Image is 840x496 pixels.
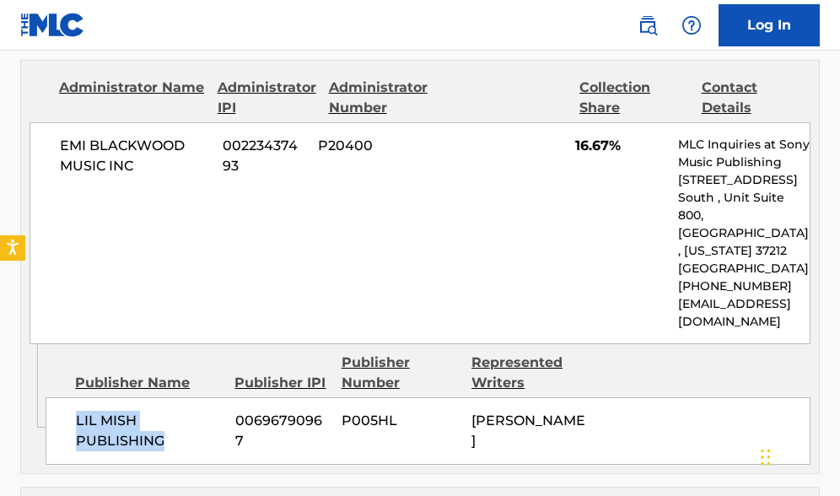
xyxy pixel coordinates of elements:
[471,353,590,393] div: Represented Writers
[575,136,665,156] span: 16.67%
[719,4,820,46] a: Log In
[678,278,810,295] p: [PHONE_NUMBER]
[678,171,810,224] p: [STREET_ADDRESS] South , Unit Suite 800,
[579,78,688,118] div: Collection Share
[678,295,810,331] p: [EMAIL_ADDRESS][DOMAIN_NAME]
[638,15,658,35] img: search
[60,136,210,176] span: EMI BLACKWOOD MUSIC INC
[342,411,459,431] span: P005HL
[342,353,460,393] div: Publisher Number
[678,260,810,278] p: [GEOGRAPHIC_DATA]
[318,136,430,156] span: P20400
[631,8,665,42] a: Public Search
[234,373,328,393] div: Publisher IPI
[675,8,708,42] div: Help
[681,15,702,35] img: help
[76,411,223,451] span: LIL MISH PUBLISHING
[218,78,316,118] div: Administrator IPI
[75,373,222,393] div: Publisher Name
[20,13,85,37] img: MLC Logo
[235,411,329,451] span: 00696790967
[678,136,810,171] p: MLC Inquiries at Sony Music Publishing
[761,432,771,483] div: Drag
[756,415,840,496] iframe: Chat Widget
[329,78,438,118] div: Administrator Number
[59,78,205,118] div: Administrator Name
[678,224,810,260] p: [GEOGRAPHIC_DATA], [US_STATE] 37212
[471,412,585,449] span: [PERSON_NAME]
[702,78,810,118] div: Contact Details
[223,136,305,176] span: 00223437493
